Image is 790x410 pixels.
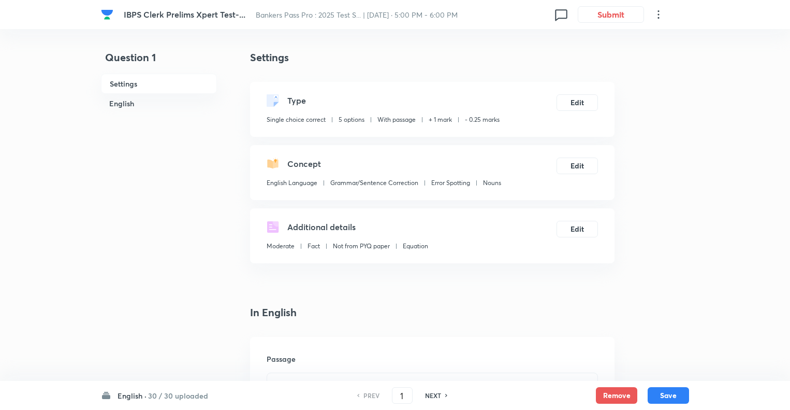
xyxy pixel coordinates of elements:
button: Edit [557,158,598,174]
h6: English · [118,390,147,401]
p: + 1 mark [429,115,452,124]
p: Error Spotting [431,178,470,188]
p: Grammar/Sentence Correction [330,178,418,188]
button: Submit [578,6,644,23]
h5: Additional details [287,221,356,233]
span: IBPS Clerk Prelims Xpert Test-... [124,9,245,20]
p: - 0.25 marks [465,115,500,124]
p: Fact [308,242,320,251]
h5: Type [287,94,306,107]
button: Edit [557,221,598,237]
p: Single choice correct [267,115,326,124]
img: questionConcept.svg [267,158,279,170]
img: Company Logo [101,8,113,21]
h5: Concept [287,158,321,170]
p: Nouns [483,178,501,188]
button: Edit [557,94,598,111]
p: Not from PYQ paper [333,242,390,251]
h6: 30 / 30 uploaded [148,390,208,401]
a: Company Logo [101,8,115,21]
h4: In English [250,305,615,320]
img: questionType.svg [267,94,279,107]
h4: Question 1 [101,50,217,74]
p: 5 options [339,115,364,124]
h6: NEXT [425,391,441,400]
h6: PREV [363,391,379,400]
h4: Settings [250,50,615,65]
h6: Passage [267,354,598,364]
p: Equation [403,242,428,251]
h6: English [101,94,217,113]
h6: Settings [101,74,217,94]
p: With passage [377,115,416,124]
button: Remove [596,387,637,404]
img: questionDetails.svg [267,221,279,233]
button: Save [648,387,689,404]
p: English Language [267,178,317,188]
p: Moderate [267,242,295,251]
span: Bankers Pass Pro : 2025 Test S... | [DATE] · 5:00 PM - 6:00 PM [256,10,458,20]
